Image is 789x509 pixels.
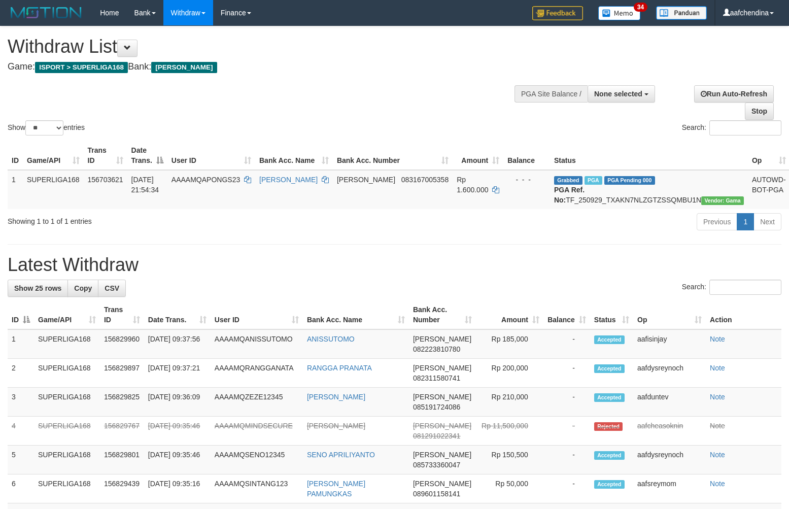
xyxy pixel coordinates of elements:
a: [PERSON_NAME] [307,422,365,430]
button: None selected [588,85,655,103]
div: - - - [507,175,546,185]
td: TF_250929_TXAKN7NLZGTZSSQMBU1N [550,170,748,209]
td: 4 [8,417,34,446]
span: Rejected [594,422,623,431]
span: [PERSON_NAME] [413,393,471,401]
td: Rp 210,000 [476,388,543,417]
td: [DATE] 09:35:16 [144,474,211,503]
span: Copy 085191724086 to clipboard [413,403,460,411]
a: Note [710,393,725,401]
th: Balance: activate to sort column ascending [543,300,590,329]
span: ISPORT > SUPERLIGA168 [35,62,128,73]
a: Show 25 rows [8,280,68,297]
td: 1 [8,170,23,209]
span: Accepted [594,364,625,373]
th: Balance [503,141,550,170]
td: - [543,446,590,474]
a: Copy [67,280,98,297]
td: - [543,359,590,388]
span: [PERSON_NAME] [413,364,471,372]
a: Previous [697,213,737,230]
td: 156829801 [100,446,144,474]
img: Feedback.jpg [532,6,583,20]
td: Rp 50,000 [476,474,543,503]
th: User ID: activate to sort column ascending [167,141,255,170]
a: Run Auto-Refresh [694,85,774,103]
td: SUPERLIGA168 [34,329,100,359]
th: Trans ID: activate to sort column ascending [100,300,144,329]
input: Search: [709,120,781,135]
h1: Withdraw List [8,37,516,57]
th: Status: activate to sort column ascending [590,300,633,329]
a: [PERSON_NAME] [307,393,365,401]
img: Button%20Memo.svg [598,6,641,20]
td: SUPERLIGA168 [34,359,100,388]
td: aafcheasoknin [633,417,706,446]
span: CSV [105,284,119,292]
span: [PERSON_NAME] [151,62,217,73]
td: [DATE] 09:37:21 [144,359,211,388]
span: [PERSON_NAME] [413,335,471,343]
td: Rp 11,500,000 [476,417,543,446]
span: Accepted [594,393,625,402]
span: Show 25 rows [14,284,61,292]
span: Copy 089601158141 to clipboard [413,490,460,498]
span: 34 [634,3,647,12]
td: - [543,417,590,446]
td: 3 [8,388,34,417]
th: Amount: activate to sort column ascending [453,141,503,170]
td: AAAAMQZEZE12345 [211,388,303,417]
td: SUPERLIGA168 [34,474,100,503]
span: [PERSON_NAME] [337,176,395,184]
span: Copy 085733360047 to clipboard [413,461,460,469]
a: Note [710,335,725,343]
a: Next [753,213,781,230]
span: 156703621 [88,176,123,184]
div: PGA Site Balance / [514,85,588,103]
td: Rp 185,000 [476,329,543,359]
a: 1 [737,213,754,230]
td: 156829825 [100,388,144,417]
span: [PERSON_NAME] [413,451,471,459]
td: aafisinjay [633,329,706,359]
td: [DATE] 09:35:46 [144,446,211,474]
span: AAAAMQAPONGS23 [171,176,240,184]
span: Copy 082223810780 to clipboard [413,345,460,353]
div: Showing 1 to 1 of 1 entries [8,212,321,226]
span: [PERSON_NAME] [413,480,471,488]
b: PGA Ref. No: [554,186,585,204]
td: SUPERLIGA168 [34,417,100,446]
a: SENO APRILIYANTO [307,451,375,459]
td: Rp 200,000 [476,359,543,388]
th: Bank Acc. Name: activate to sort column ascending [303,300,409,329]
img: panduan.png [656,6,707,20]
td: SUPERLIGA168 [34,446,100,474]
input: Search: [709,280,781,295]
span: Copy [74,284,92,292]
span: Accepted [594,335,625,344]
a: Note [710,480,725,488]
h1: Latest Withdraw [8,255,781,275]
td: SUPERLIGA168 [23,170,84,209]
td: AAAAMQSINTANG123 [211,474,303,503]
span: Copy 081291022341 to clipboard [413,432,460,440]
span: Accepted [594,480,625,489]
th: ID [8,141,23,170]
a: Note [710,422,725,430]
th: Amount: activate to sort column ascending [476,300,543,329]
td: - [543,388,590,417]
th: ID: activate to sort column descending [8,300,34,329]
th: Op: activate to sort column ascending [633,300,706,329]
td: aafdysreynoch [633,359,706,388]
span: Grabbed [554,176,582,185]
th: Bank Acc. Number: activate to sort column ascending [409,300,476,329]
select: Showentries [25,120,63,135]
td: 1 [8,329,34,359]
span: [PERSON_NAME] [413,422,471,430]
td: 5 [8,446,34,474]
th: Bank Acc. Name: activate to sort column ascending [255,141,333,170]
th: User ID: activate to sort column ascending [211,300,303,329]
td: AAAAMQANISSUTOMO [211,329,303,359]
a: [PERSON_NAME] PAMUNGKAS [307,480,365,498]
td: [DATE] 09:37:56 [144,329,211,359]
